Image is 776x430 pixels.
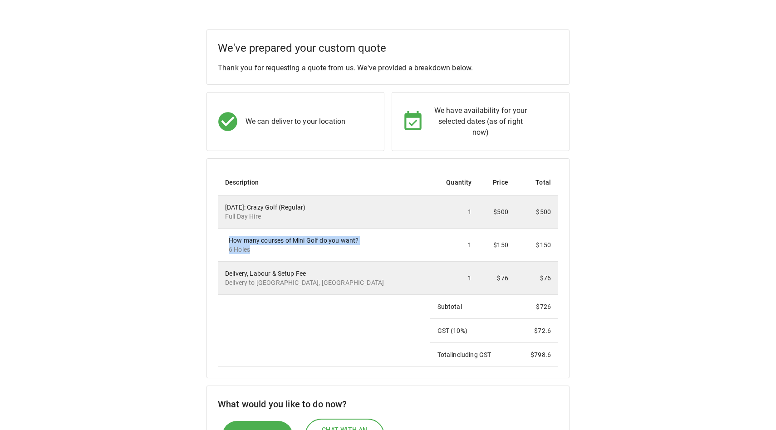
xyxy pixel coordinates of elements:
td: Total including GST [430,343,516,367]
th: Quantity [430,170,479,195]
div: [DATE]: Crazy Golf (Regular) [225,203,423,221]
h6: What would you like to do now? [218,397,558,411]
td: 1 [430,262,479,295]
p: We can deliver to your location [246,116,346,127]
th: Description [218,170,430,195]
td: $500 [479,195,515,229]
td: $76 [516,262,558,295]
td: GST ( 10 %) [430,319,516,343]
td: Subtotal [430,295,516,319]
h5: We've prepared your custom quote [218,41,558,55]
div: Delivery, Labour & Setup Fee [225,269,423,287]
td: $ 72.6 [516,319,558,343]
td: $ 726 [516,295,558,319]
td: $76 [479,262,515,295]
div: How many courses of Mini Golf do you want? [229,236,423,254]
th: Total [516,170,558,195]
p: Full Day Hire [225,212,423,221]
p: We have availability for your selected dates (as of right now) [430,105,531,138]
td: 1 [430,195,479,229]
td: $150 [479,229,515,262]
td: $150 [516,229,558,262]
th: Price [479,170,515,195]
td: $ 798.6 [516,343,558,367]
td: 1 [430,229,479,262]
p: Delivery to [GEOGRAPHIC_DATA], [GEOGRAPHIC_DATA] [225,278,423,287]
td: $500 [516,195,558,229]
p: Thank you for requesting a quote from us. We've provided a breakdown below. [218,63,558,73]
p: 6 Holes [229,245,423,254]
